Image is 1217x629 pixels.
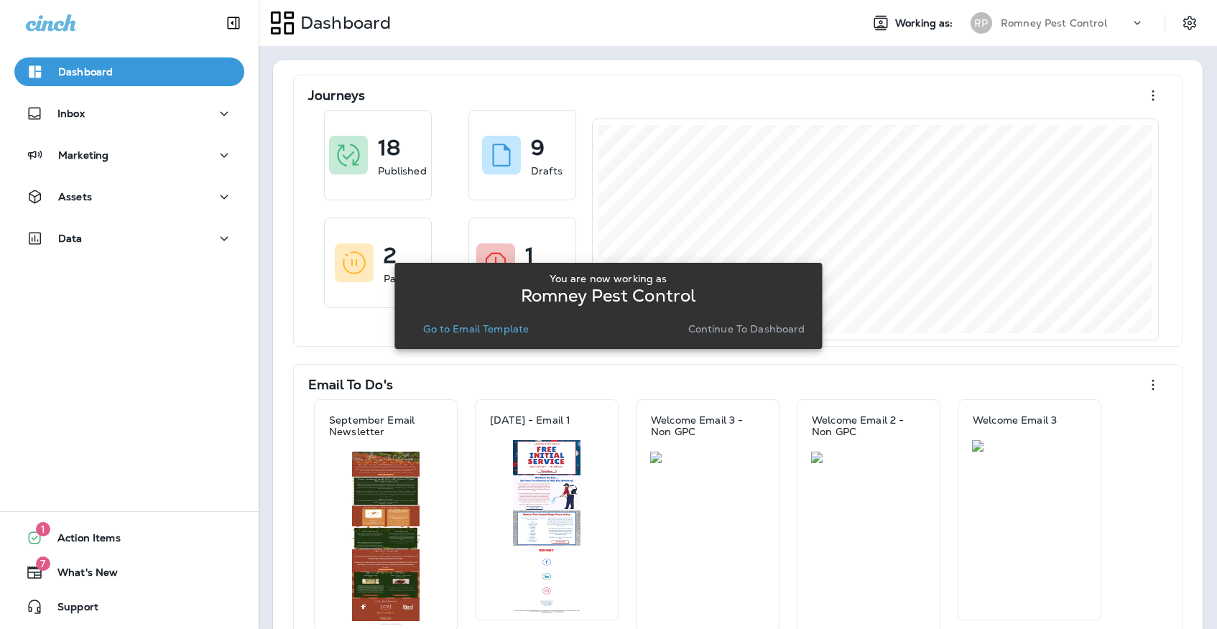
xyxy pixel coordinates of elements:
[384,271,420,286] p: Paused
[58,149,108,161] p: Marketing
[14,224,244,253] button: Data
[14,523,244,552] button: 1Action Items
[812,414,925,437] p: Welcome Email 2 - Non GPC
[308,88,365,103] p: Journeys
[423,323,529,335] p: Go to Email Template
[14,182,244,211] button: Assets
[682,319,811,339] button: Continue to Dashboard
[36,556,50,571] span: 7
[57,108,85,119] p: Inbox
[43,532,121,549] span: Action Items
[972,440,1087,452] img: 9d248217-d953-43c8-bbc6-fbdb9a4b1c4e.jpg
[14,592,244,621] button: Support
[308,378,393,392] p: Email To Do's
[1177,10,1203,36] button: Settings
[295,12,391,34] p: Dashboard
[43,601,98,618] span: Support
[58,66,113,78] p: Dashboard
[213,9,254,37] button: Collapse Sidebar
[328,452,443,625] img: 21fd0256-e04e-4d26-b7d6-f0cfafcbe2fa.jpg
[521,290,697,302] p: Romney Pest Control
[973,414,1057,426] p: Welcome Email 3
[971,12,992,34] div: RP
[550,273,667,284] p: You are now working as
[14,558,244,587] button: 7What's New
[811,452,926,463] img: 2bdb4105-f976-4024-8d58-1ea9de851b2d.jpg
[14,99,244,128] button: Inbox
[688,323,805,335] p: Continue to Dashboard
[14,141,244,169] button: Marketing
[378,141,400,155] p: 18
[378,164,427,178] p: Published
[895,17,956,29] span: Working as:
[58,191,92,202] p: Assets
[384,248,397,263] p: 2
[417,319,535,339] button: Go to Email Template
[329,414,443,437] p: September Email Newsletter
[36,522,50,536] span: 1
[58,233,83,244] p: Data
[1001,17,1107,29] p: Romney Pest Control
[14,57,244,86] button: Dashboard
[43,567,118,584] span: What's New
